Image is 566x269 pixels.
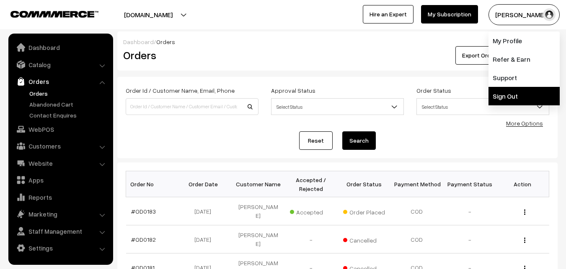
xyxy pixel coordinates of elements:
[343,206,385,217] span: Order Placed
[126,171,179,197] th: Order No
[10,156,110,171] a: Website
[10,172,110,188] a: Apps
[10,57,110,72] a: Catalog
[95,4,202,25] button: [DOMAIN_NAME]
[10,8,84,18] a: COMMMERCE
[10,206,110,222] a: Marketing
[126,86,235,95] label: Order Id / Customer Name, Email, Phone
[27,111,110,120] a: Contact Enquires
[10,11,98,17] img: COMMMERCE
[232,197,284,225] td: [PERSON_NAME]
[390,225,443,253] td: COD
[232,171,284,197] th: Customer Name
[271,98,404,115] span: Select Status
[506,120,543,127] a: More Options
[524,238,525,243] img: Menu
[343,234,385,245] span: Cancelled
[232,225,284,253] td: [PERSON_NAME]
[488,31,560,50] a: My Profile
[488,68,560,87] a: Support
[123,49,258,62] h2: Orders
[524,209,525,215] img: Menu
[126,98,258,115] input: Order Id / Customer Name / Customer Email / Customer Phone
[284,225,337,253] td: -
[342,131,376,150] button: Search
[290,206,332,217] span: Accepted
[417,99,549,114] span: Select Status
[27,100,110,109] a: Abandoned Cart
[10,74,110,89] a: Orders
[131,236,156,243] a: #OD0182
[488,4,560,25] button: [PERSON_NAME]
[299,131,333,150] a: Reset
[179,171,232,197] th: Order Date
[27,89,110,98] a: Orders
[496,171,549,197] th: Action
[123,38,154,45] a: Dashboard
[10,138,110,154] a: Customers
[131,208,156,215] a: #OD0183
[416,98,549,115] span: Select Status
[421,5,478,24] a: My Subscription
[179,225,232,253] td: [DATE]
[416,86,451,95] label: Order Status
[543,8,556,21] img: user
[179,197,232,225] td: [DATE]
[390,197,443,225] td: COD
[10,40,110,55] a: Dashboard
[123,37,552,46] div: /
[338,171,390,197] th: Order Status
[156,38,175,45] span: Orders
[271,86,315,95] label: Approval Status
[10,240,110,256] a: Settings
[488,87,560,105] a: Sign Out
[10,224,110,239] a: Staff Management
[284,171,337,197] th: Accepted / Rejected
[271,99,403,114] span: Select Status
[443,225,496,253] td: -
[10,190,110,205] a: Reports
[455,46,506,65] button: Export Orders
[488,50,560,68] a: Refer & Earn
[363,5,414,24] a: Hire an Expert
[10,122,110,137] a: WebPOS
[443,171,496,197] th: Payment Status
[443,197,496,225] td: -
[390,171,443,197] th: Payment Method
